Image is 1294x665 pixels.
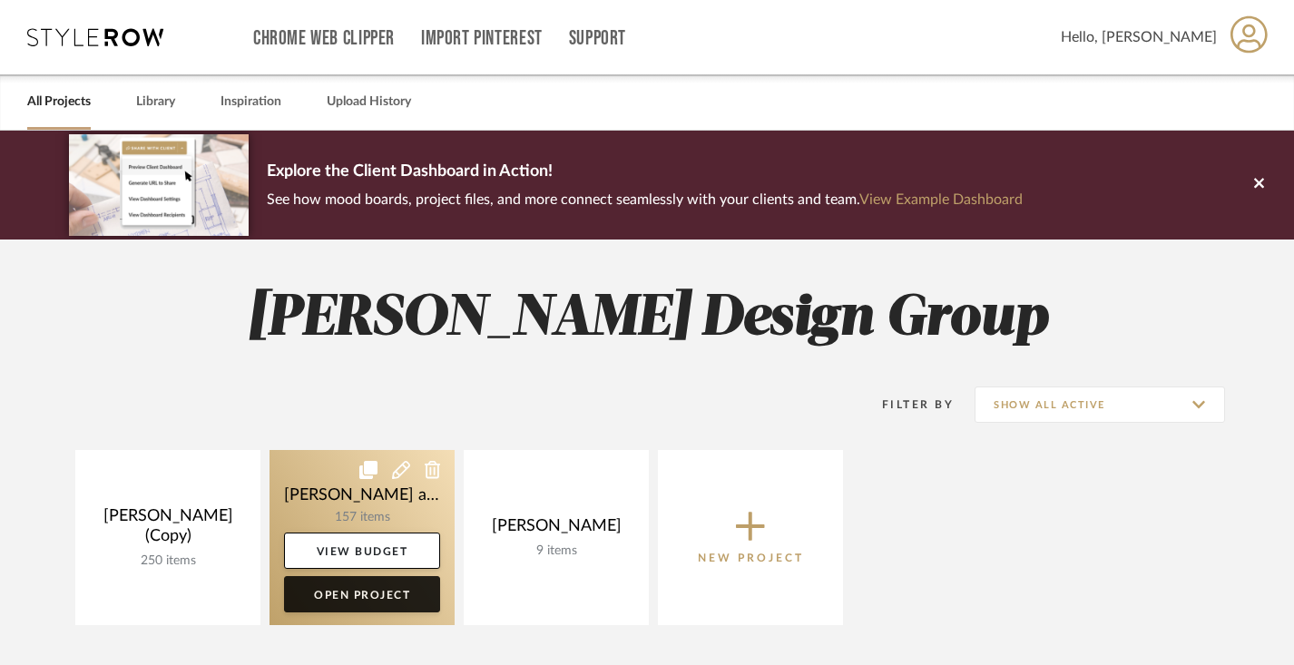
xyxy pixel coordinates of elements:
[90,506,246,553] div: [PERSON_NAME] (Copy)
[569,31,626,46] a: Support
[859,192,1023,207] a: View Example Dashboard
[658,450,843,625] button: New Project
[858,396,954,414] div: Filter By
[478,543,634,559] div: 9 items
[267,158,1023,187] p: Explore the Client Dashboard in Action!
[253,31,395,46] a: Chrome Web Clipper
[69,134,249,235] img: d5d033c5-7b12-40c2-a960-1ecee1989c38.png
[90,553,246,569] div: 250 items
[478,516,634,543] div: [PERSON_NAME]
[221,90,281,114] a: Inspiration
[284,533,440,569] a: View Budget
[327,90,411,114] a: Upload History
[27,90,91,114] a: All Projects
[698,549,804,567] p: New Project
[1061,26,1217,48] span: Hello, [PERSON_NAME]
[421,31,543,46] a: Import Pinterest
[284,576,440,612] a: Open Project
[267,187,1023,212] p: See how mood boards, project files, and more connect seamlessly with your clients and team.
[136,90,175,114] a: Library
